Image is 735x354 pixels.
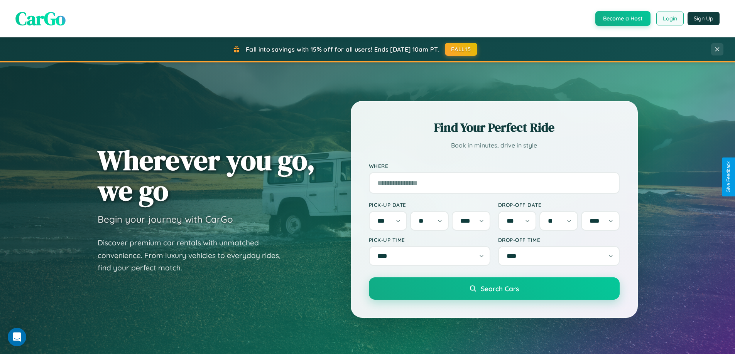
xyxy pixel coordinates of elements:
h3: Begin your journey with CarGo [98,213,233,225]
button: FALL15 [445,43,477,56]
div: Open Intercom Messenger [8,328,26,346]
p: Discover premium car rentals with unmatched convenience. From luxury vehicles to everyday rides, ... [98,237,291,274]
button: Sign Up [688,12,720,25]
h1: Wherever you go, we go [98,145,315,206]
label: Drop-off Time [498,237,620,243]
button: Login [656,12,684,25]
span: CarGo [15,6,66,31]
label: Where [369,163,620,169]
label: Pick-up Time [369,237,490,243]
button: Search Cars [369,277,620,300]
p: Book in minutes, drive in style [369,140,620,151]
span: Search Cars [481,284,519,293]
h2: Find Your Perfect Ride [369,119,620,136]
span: Fall into savings with 15% off for all users! Ends [DATE] 10am PT. [246,45,439,53]
label: Drop-off Date [498,201,620,208]
label: Pick-up Date [369,201,490,208]
div: Give Feedback [726,161,731,193]
button: Become a Host [595,11,651,26]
